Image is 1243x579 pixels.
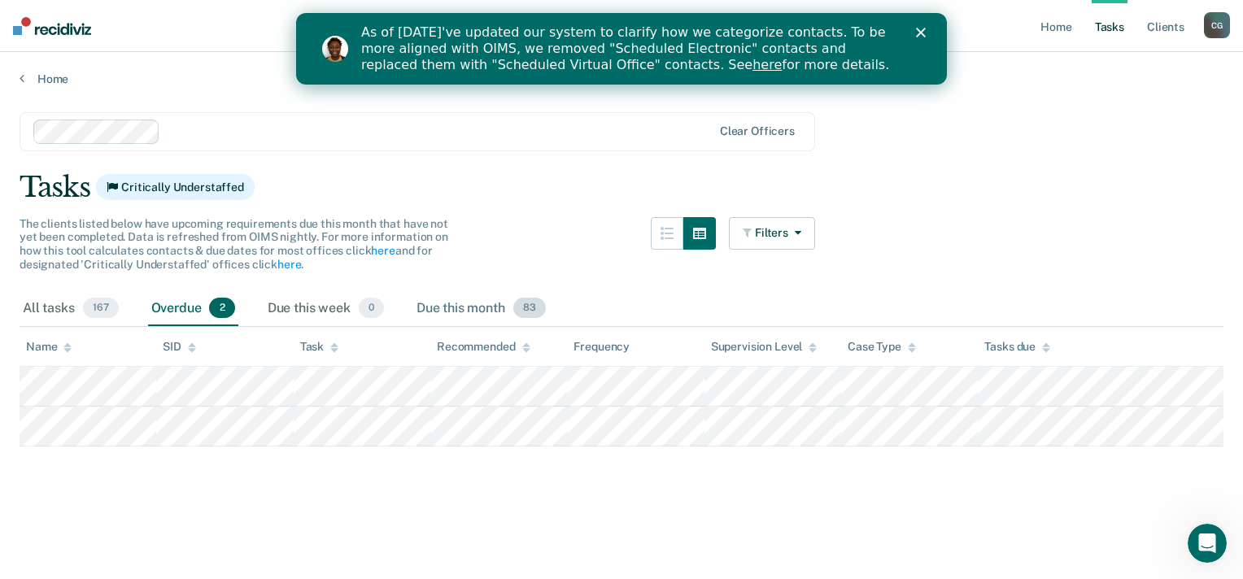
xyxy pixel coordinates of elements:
[359,298,384,319] span: 0
[163,340,196,354] div: SID
[371,244,395,257] a: here
[1204,12,1230,38] button: CG
[20,171,1223,204] div: Tasks
[20,291,122,327] div: All tasks167
[264,291,387,327] div: Due this week0
[513,298,546,319] span: 83
[620,15,636,24] div: Close
[277,258,301,271] a: here
[437,340,530,354] div: Recommended
[209,298,234,319] span: 2
[148,291,238,327] div: Overdue2
[1188,524,1227,563] iframe: Intercom live chat
[83,298,119,319] span: 167
[711,340,818,354] div: Supervision Level
[300,340,338,354] div: Task
[729,217,815,250] button: Filters
[574,340,630,354] div: Frequency
[13,17,91,35] img: Recidiviz
[96,174,255,200] span: Critically Understaffed
[456,44,486,59] a: here
[20,217,448,271] span: The clients listed below have upcoming requirements due this month that have not yet been complet...
[848,340,916,354] div: Case Type
[1204,12,1230,38] div: C G
[413,291,549,327] div: Due this month83
[296,13,947,85] iframe: Intercom live chat banner
[720,124,795,138] div: Clear officers
[26,340,72,354] div: Name
[20,72,1223,86] a: Home
[984,340,1050,354] div: Tasks due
